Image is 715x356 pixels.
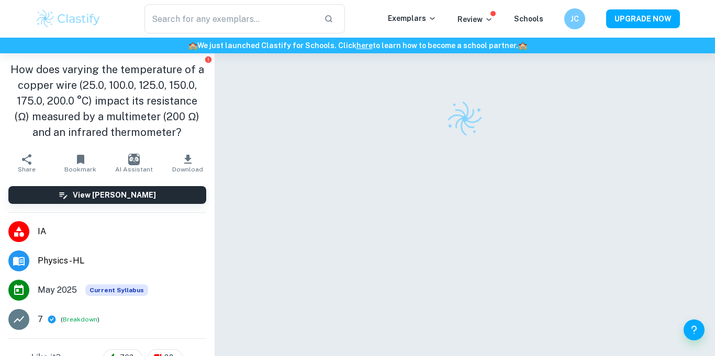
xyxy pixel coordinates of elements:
h6: JC [569,13,581,25]
img: AI Assistant [128,154,140,165]
span: Download [172,166,203,173]
span: Bookmark [64,166,96,173]
h1: How does varying the temperature of a copper wire (25.0, 100.0, 125.0, 150.0, 175.0, 200.0 °C) im... [8,62,206,140]
h6: View [PERSON_NAME] [73,189,156,201]
button: AI Assistant [107,148,161,178]
span: Physics - HL [38,255,206,267]
p: Exemplars [388,13,437,24]
div: This exemplar is based on the current syllabus. Feel free to refer to it for inspiration/ideas wh... [85,284,148,296]
span: Current Syllabus [85,284,148,296]
span: AI Assistant [115,166,153,173]
img: Clastify logo [35,8,102,29]
button: Breakdown [63,315,97,324]
button: Bookmark [53,148,107,178]
a: Schools [514,15,543,23]
span: 🏫 [188,41,197,50]
img: Clastify logo [443,97,487,141]
button: Help and Feedback [684,319,705,340]
span: May 2025 [38,284,77,296]
button: Report issue [205,55,213,63]
p: Review [457,14,493,25]
a: here [356,41,373,50]
button: View [PERSON_NAME] [8,186,206,204]
input: Search for any exemplars... [144,4,316,33]
span: 🏫 [518,41,527,50]
button: Download [161,148,214,178]
span: IA [38,225,206,238]
button: JC [564,8,585,29]
h6: We just launched Clastify for Schools. Click to learn how to become a school partner. [2,40,713,51]
button: UPGRADE NOW [606,9,680,28]
span: Share [18,166,36,173]
p: 7 [38,313,43,326]
span: ( ) [61,315,99,325]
